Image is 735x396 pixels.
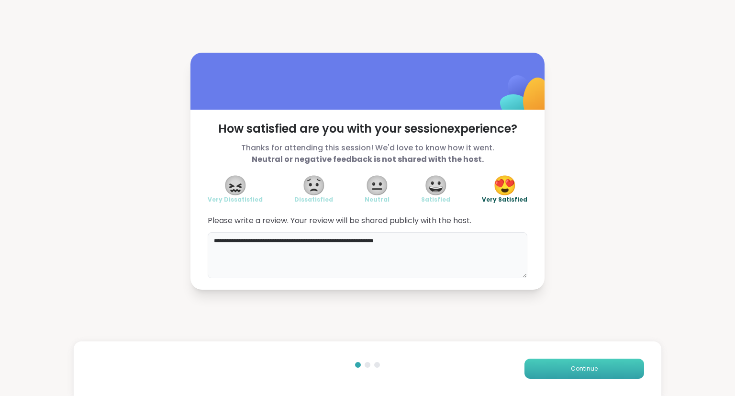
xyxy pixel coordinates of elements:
[294,196,333,204] span: Dissatisfied
[208,121,527,136] span: How satisfied are you with your session experience?
[208,196,263,204] span: Very Dissatisfied
[223,177,247,194] span: 😖
[252,154,484,165] b: Neutral or negative feedback is not shared with the host.
[421,196,450,204] span: Satisfied
[524,359,644,379] button: Continue
[493,177,517,194] span: 😍
[478,50,573,146] img: ShareWell Logomark
[302,177,326,194] span: 😟
[208,215,527,226] span: Please write a review. Your review will be shared publicly with the host.
[571,364,598,373] span: Continue
[365,177,389,194] span: 😐
[424,177,448,194] span: 😀
[208,142,527,165] span: Thanks for attending this session! We'd love to know how it went.
[482,196,527,204] span: Very Satisfied
[365,196,390,204] span: Neutral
